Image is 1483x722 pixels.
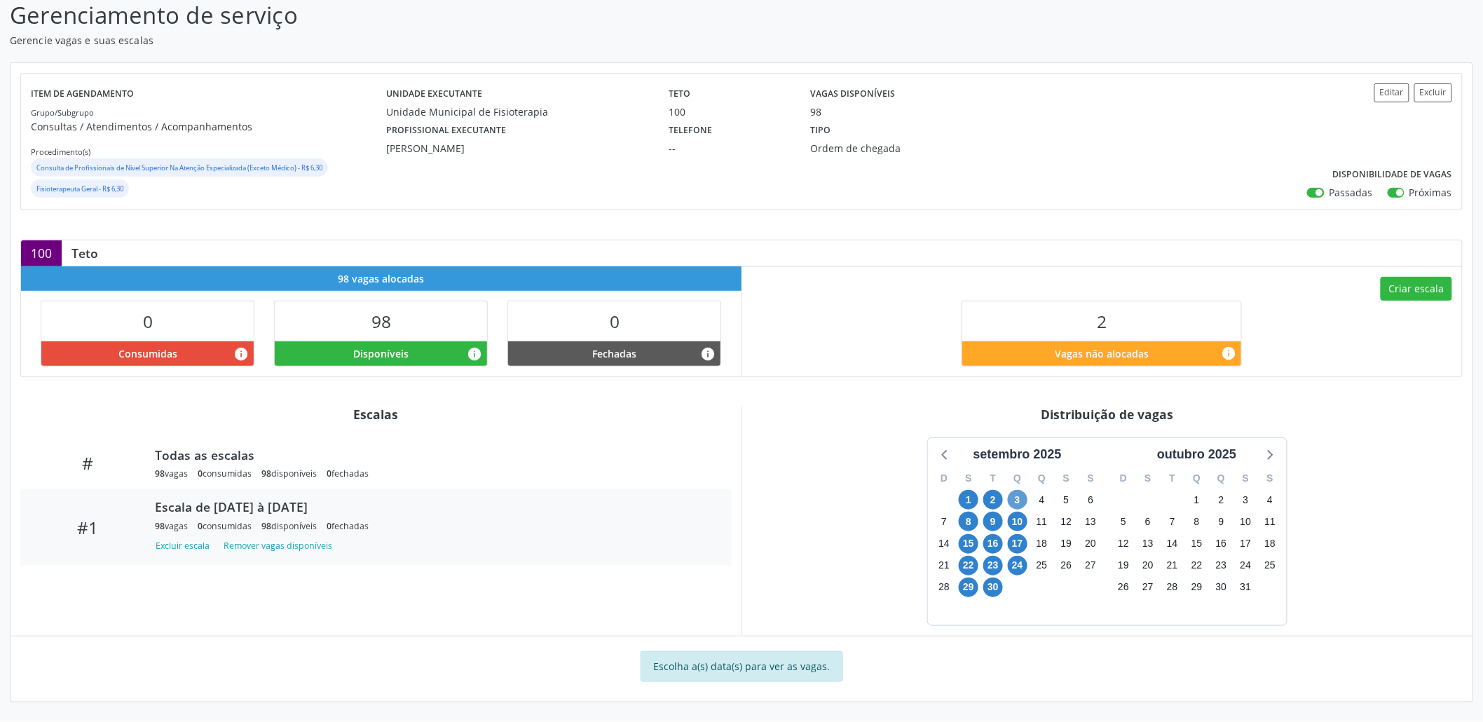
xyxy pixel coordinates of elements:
[1212,534,1231,554] span: quinta-feira, 16 de outubro de 2025
[10,33,1034,48] p: Gerencie vagas e suas escalas
[1056,556,1076,575] span: sexta-feira, 26 de setembro de 2025
[810,141,1003,156] div: Ordem de chegada
[1136,468,1161,489] div: S
[1330,185,1373,200] label: Passadas
[1212,556,1231,575] span: quinta-feira, 23 de outubro de 2025
[31,107,94,118] small: Grupo/Subgrupo
[959,556,978,575] span: segunda-feira, 22 de setembro de 2025
[752,407,1463,422] div: Distribuição de vagas
[1081,534,1100,554] span: sábado, 20 de setembro de 2025
[1008,512,1027,531] span: quarta-feira, 10 de setembro de 2025
[261,520,317,532] div: disponíveis
[1333,164,1452,186] label: Disponibilidade de vagas
[983,512,1003,531] span: terça-feira, 9 de setembro de 2025
[1260,556,1280,575] span: sábado, 25 de outubro de 2025
[1236,512,1255,531] span: sexta-feira, 10 de outubro de 2025
[198,468,252,479] div: consumidas
[669,104,791,119] div: 100
[934,534,954,554] span: domingo, 14 de setembro de 2025
[983,556,1003,575] span: terça-feira, 23 de setembro de 2025
[957,468,981,489] div: S
[198,520,252,532] div: consumidas
[143,310,153,333] span: 0
[31,147,90,157] small: Procedimento(s)
[467,346,482,362] i: Vagas alocadas e sem marcações associadas
[934,578,954,597] span: domingo, 28 de setembro de 2025
[1112,468,1136,489] div: D
[155,468,165,479] span: 98
[700,346,716,362] i: Vagas alocadas e sem marcações associadas que tiveram sua disponibilidade fechada
[1236,578,1255,597] span: sexta-feira, 31 de outubro de 2025
[959,490,978,510] span: segunda-feira, 1 de setembro de 2025
[983,534,1003,554] span: terça-feira, 16 de setembro de 2025
[155,447,711,463] div: Todas as escalas
[932,468,957,489] div: D
[1005,468,1030,489] div: Q
[959,512,978,531] span: segunda-feira, 8 de setembro de 2025
[1233,468,1258,489] div: S
[31,119,386,134] p: Consultas / Atendimentos / Acompanhamentos
[261,468,317,479] div: disponíveis
[1260,512,1280,531] span: sábado, 11 de outubro de 2025
[1008,490,1027,510] span: quarta-feira, 3 de setembro de 2025
[1056,512,1076,531] span: sexta-feira, 12 de setembro de 2025
[198,520,203,532] span: 0
[1138,512,1158,531] span: segunda-feira, 6 de outubro de 2025
[968,445,1067,464] div: setembro 2025
[155,499,711,515] div: Escala de [DATE] à [DATE]
[959,534,978,554] span: segunda-feira, 15 de setembro de 2025
[1381,277,1452,301] button: Criar escala
[1032,512,1052,531] span: quinta-feira, 11 de setembro de 2025
[592,346,636,361] span: Fechadas
[641,651,843,682] div: Escolha a(s) data(s) para ver as vagas.
[1409,185,1452,200] label: Próximas
[1138,578,1158,597] span: segunda-feira, 27 de outubro de 2025
[1260,490,1280,510] span: sábado, 4 de outubro de 2025
[1414,83,1452,102] button: Excluir
[1081,512,1100,531] span: sábado, 13 de setembro de 2025
[1374,83,1409,102] button: Editar
[21,266,741,291] div: 98 vagas alocadas
[1081,490,1100,510] span: sábado, 6 de setembro de 2025
[934,512,954,531] span: domingo, 7 de setembro de 2025
[1079,468,1103,489] div: S
[327,468,332,479] span: 0
[1032,490,1052,510] span: quinta-feira, 4 de setembro de 2025
[386,119,506,141] label: Profissional executante
[36,163,322,172] small: Consulta de Profissionais de Nivel Superior Na Atenção Especializada (Exceto Médico) - R$ 6,30
[1008,556,1027,575] span: quarta-feira, 24 de setembro de 2025
[1114,512,1133,531] span: domingo, 5 de outubro de 2025
[1187,578,1207,597] span: quarta-feira, 29 de outubro de 2025
[36,184,123,193] small: Fisioterapeuta Geral - R$ 6,30
[1097,310,1107,333] span: 2
[1032,534,1052,554] span: quinta-feira, 18 de setembro de 2025
[1056,490,1076,510] span: sexta-feira, 5 de setembro de 2025
[327,520,332,532] span: 0
[218,537,338,556] button: Remover vagas disponíveis
[1212,512,1231,531] span: quinta-feira, 9 de outubro de 2025
[1236,556,1255,575] span: sexta-feira, 24 de outubro de 2025
[261,468,271,479] span: 98
[810,119,831,141] label: Tipo
[983,490,1003,510] span: terça-feira, 2 de setembro de 2025
[327,520,369,532] div: fechadas
[1114,556,1133,575] span: domingo, 19 de outubro de 2025
[155,520,188,532] div: vagas
[1081,556,1100,575] span: sábado, 27 de setembro de 2025
[1055,346,1149,361] span: Vagas não alocadas
[669,83,691,105] label: Teto
[155,537,215,556] button: Excluir escala
[1187,490,1207,510] span: quarta-feira, 1 de outubro de 2025
[610,310,620,333] span: 0
[1212,490,1231,510] span: quinta-feira, 2 de outubro de 2025
[62,245,108,261] div: Teto
[983,578,1003,597] span: terça-feira, 30 de setembro de 2025
[1032,556,1052,575] span: quinta-feira, 25 de setembro de 2025
[233,346,249,362] i: Vagas alocadas que possuem marcações associadas
[1258,468,1283,489] div: S
[1138,534,1158,554] span: segunda-feira, 13 de outubro de 2025
[198,468,203,479] span: 0
[1221,346,1236,361] i: Quantidade de vagas restantes do teto de vagas
[31,83,134,105] label: Item de agendamento
[30,517,145,538] div: #1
